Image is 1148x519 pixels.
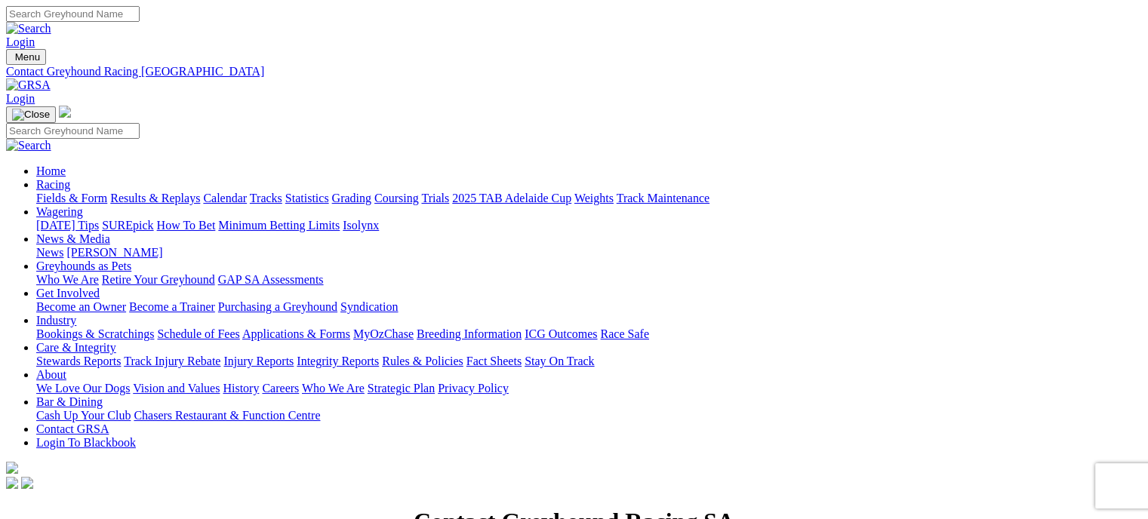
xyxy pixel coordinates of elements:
[340,300,398,313] a: Syndication
[36,246,63,259] a: News
[285,192,329,204] a: Statistics
[250,192,282,204] a: Tracks
[382,355,463,367] a: Rules & Policies
[242,327,350,340] a: Applications & Forms
[36,341,116,354] a: Care & Integrity
[21,477,33,489] img: twitter.svg
[36,422,109,435] a: Contact GRSA
[36,368,66,381] a: About
[36,178,70,191] a: Racing
[36,164,66,177] a: Home
[343,219,379,232] a: Isolynx
[36,287,100,299] a: Get Involved
[36,192,1142,205] div: Racing
[6,123,140,139] input: Search
[129,300,215,313] a: Become a Trainer
[525,355,594,367] a: Stay On Track
[102,273,215,286] a: Retire Your Greyhound
[36,355,121,367] a: Stewards Reports
[6,139,51,152] img: Search
[102,219,153,232] a: SUREpick
[110,192,200,204] a: Results & Replays
[36,205,83,218] a: Wagering
[157,219,216,232] a: How To Bet
[332,192,371,204] a: Grading
[36,436,136,449] a: Login To Blackbook
[574,192,614,204] a: Weights
[203,192,247,204] a: Calendar
[59,106,71,118] img: logo-grsa-white.png
[302,382,365,395] a: Who We Are
[12,109,50,121] img: Close
[6,6,140,22] input: Search
[6,92,35,105] a: Login
[6,462,18,474] img: logo-grsa-white.png
[466,355,522,367] a: Fact Sheets
[6,22,51,35] img: Search
[617,192,709,204] a: Track Maintenance
[157,327,239,340] a: Schedule of Fees
[353,327,414,340] a: MyOzChase
[6,65,1142,78] a: Contact Greyhound Racing [GEOGRAPHIC_DATA]
[36,327,1142,341] div: Industry
[36,273,99,286] a: Who We Are
[133,382,220,395] a: Vision and Values
[15,51,40,63] span: Menu
[36,232,110,245] a: News & Media
[36,300,1142,314] div: Get Involved
[36,355,1142,368] div: Care & Integrity
[374,192,419,204] a: Coursing
[6,78,51,92] img: GRSA
[223,355,294,367] a: Injury Reports
[421,192,449,204] a: Trials
[525,327,597,340] a: ICG Outcomes
[36,409,1142,422] div: Bar & Dining
[417,327,522,340] a: Breeding Information
[36,382,130,395] a: We Love Our Dogs
[36,314,76,327] a: Industry
[124,355,220,367] a: Track Injury Rebate
[218,300,337,313] a: Purchasing a Greyhound
[36,409,131,422] a: Cash Up Your Club
[297,355,379,367] a: Integrity Reports
[66,246,162,259] a: [PERSON_NAME]
[6,477,18,489] img: facebook.svg
[218,273,324,286] a: GAP SA Assessments
[36,300,126,313] a: Become an Owner
[36,273,1142,287] div: Greyhounds as Pets
[134,409,320,422] a: Chasers Restaurant & Function Centre
[6,35,35,48] a: Login
[218,219,340,232] a: Minimum Betting Limits
[36,219,1142,232] div: Wagering
[600,327,648,340] a: Race Safe
[223,382,259,395] a: History
[36,395,103,408] a: Bar & Dining
[6,106,56,123] button: Toggle navigation
[368,382,435,395] a: Strategic Plan
[6,49,46,65] button: Toggle navigation
[438,382,509,395] a: Privacy Policy
[36,327,154,340] a: Bookings & Scratchings
[262,382,299,395] a: Careers
[452,192,571,204] a: 2025 TAB Adelaide Cup
[36,259,131,272] a: Greyhounds as Pets
[36,246,1142,259] div: News & Media
[36,219,99,232] a: [DATE] Tips
[36,192,107,204] a: Fields & Form
[36,382,1142,395] div: About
